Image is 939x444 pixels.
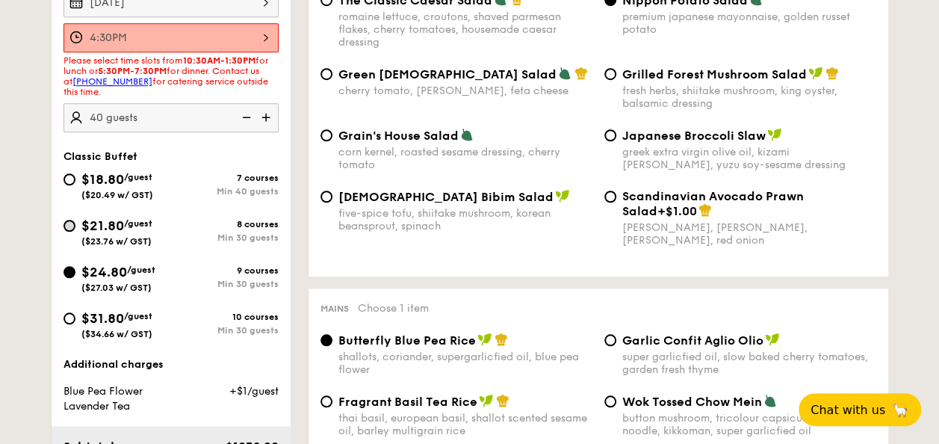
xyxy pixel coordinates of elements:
span: ($34.66 w/ GST) [81,329,152,339]
input: $31.80/guest($34.66 w/ GST)10 coursesMin 30 guests [63,312,75,324]
span: /guest [124,311,152,321]
div: romaine lettuce, croutons, shaved parmesan flakes, cherry tomatoes, housemade caesar dressing [338,10,592,49]
span: $21.80 [81,218,124,234]
span: Grain's House Salad [338,129,459,143]
span: +$1.00 [657,204,697,218]
img: icon-chef-hat.a58ddaea.svg [825,67,839,80]
span: Japanese Broccoli Slaw [622,129,766,143]
div: [PERSON_NAME], [PERSON_NAME], [PERSON_NAME], red onion [622,221,876,247]
input: Number of guests [63,103,279,132]
div: cherry tomato, [PERSON_NAME], feta cheese [338,84,592,97]
img: icon-vegetarian.fe4039eb.svg [763,394,777,407]
span: Chat with us [811,403,885,417]
input: $21.80/guest($23.76 w/ GST)8 coursesMin 30 guests [63,220,75,232]
input: Event time [63,23,279,52]
div: five-spice tofu, shiitake mushroom, korean beansprout, spinach [338,207,592,232]
input: Fragrant Basil Tea Ricethai basil, european basil, shallot scented sesame oil, barley multigrain ... [320,395,332,407]
input: Scandinavian Avocado Prawn Salad+$1.00[PERSON_NAME], [PERSON_NAME], [PERSON_NAME], red onion [604,191,616,203]
span: Choose 1 item [358,302,429,315]
span: Classic Buffet [63,150,137,163]
img: icon-vegetarian.fe4039eb.svg [558,67,571,80]
span: $24.80 [81,264,127,280]
div: 10 courses [171,312,279,322]
div: corn kernel, roasted sesame dressing, cherry tomato [338,146,592,171]
img: icon-add.58712e84.svg [256,103,279,132]
input: [DEMOGRAPHIC_DATA] Bibim Saladfive-spice tofu, shiitake mushroom, korean beansprout, spinach [320,191,332,203]
div: button mushroom, tricolour capsicum, cripsy egg noodle, kikkoman, super garlicfied oil [622,412,876,437]
img: icon-vegan.f8ff3823.svg [808,67,823,80]
span: Garlic Confit Aglio Olio [622,333,763,348]
span: $18.80 [81,171,124,188]
strong: 5:30PM-7:30PM [98,66,167,76]
span: ($20.49 w/ GST) [81,190,153,200]
img: icon-vegan.f8ff3823.svg [767,128,782,141]
div: 9 courses [171,265,279,276]
span: Wok Tossed Chow Mein [622,395,762,409]
span: /guest [124,172,152,182]
img: icon-reduce.1d2dbef1.svg [234,103,256,132]
span: /guest [127,265,155,275]
div: Min 30 guests [171,232,279,243]
span: Scandinavian Avocado Prawn Salad [622,189,804,218]
div: premium japanese mayonnaise, golden russet potato [622,10,876,36]
span: [DEMOGRAPHIC_DATA] Bibim Salad [338,190,554,204]
input: $24.80/guest($27.03 w/ GST)9 coursesMin 30 guests [63,266,75,278]
input: Japanese Broccoli Slawgreek extra virgin olive oil, kizami [PERSON_NAME], yuzu soy-sesame dressing [604,129,616,141]
div: Additional charges [63,357,279,372]
a: [PHONE_NUMBER] [72,76,152,87]
input: Grilled Forest Mushroom Saladfresh herbs, shiitake mushroom, king oyster, balsamic dressing [604,68,616,80]
span: Blue Pea Flower Lavender Tea [63,385,143,413]
img: icon-chef-hat.a58ddaea.svg [496,394,509,407]
span: ($27.03 w/ GST) [81,283,152,293]
span: Butterfly Blue Pea Rice [338,333,476,348]
span: Grilled Forest Mushroom Salad [622,67,807,81]
input: $18.80/guest($20.49 w/ GST)7 coursesMin 40 guests [63,173,75,185]
span: Mains [320,303,349,314]
div: fresh herbs, shiitake mushroom, king oyster, balsamic dressing [622,84,876,110]
div: thai basil, european basil, shallot scented sesame oil, barley multigrain rice [338,412,592,437]
strong: 10:30AM-1:30PM [183,55,255,66]
div: greek extra virgin olive oil, kizami [PERSON_NAME], yuzu soy-sesame dressing [622,146,876,171]
img: icon-vegan.f8ff3823.svg [765,333,780,346]
img: icon-chef-hat.a58ddaea.svg [495,333,508,346]
img: icon-vegetarian.fe4039eb.svg [460,128,474,141]
img: icon-chef-hat.a58ddaea.svg [698,203,712,217]
input: Wok Tossed Chow Meinbutton mushroom, tricolour capsicum, cripsy egg noodle, kikkoman, super garli... [604,395,616,407]
div: Min 30 guests [171,325,279,336]
span: /guest [124,218,152,229]
span: ($23.76 w/ GST) [81,236,152,247]
button: Chat with us🦙 [799,393,921,426]
div: Min 40 guests [171,186,279,197]
span: $31.80 [81,310,124,327]
span: 🦙 [891,401,909,419]
span: +$1/guest [229,385,278,398]
input: Garlic Confit Aglio Oliosuper garlicfied oil, slow baked cherry tomatoes, garden fresh thyme [604,334,616,346]
input: Green [DEMOGRAPHIC_DATA] Saladcherry tomato, [PERSON_NAME], feta cheese [320,68,332,80]
img: icon-chef-hat.a58ddaea.svg [574,67,588,80]
div: 7 courses [171,173,279,183]
div: super garlicfied oil, slow baked cherry tomatoes, garden fresh thyme [622,351,876,376]
span: Please select time slots from for lunch or for dinner. Contact us at for catering service outside... [63,55,268,97]
span: Green [DEMOGRAPHIC_DATA] Salad [338,67,557,81]
input: Butterfly Blue Pea Riceshallots, coriander, supergarlicfied oil, blue pea flower [320,334,332,346]
div: shallots, coriander, supergarlicfied oil, blue pea flower [338,351,592,376]
input: Grain's House Saladcorn kernel, roasted sesame dressing, cherry tomato [320,129,332,141]
img: icon-vegan.f8ff3823.svg [477,333,492,346]
div: Min 30 guests [171,279,279,289]
span: Fragrant Basil Tea Rice [338,395,477,409]
img: icon-vegan.f8ff3823.svg [479,394,494,407]
img: icon-vegan.f8ff3823.svg [555,189,570,203]
div: 8 courses [171,219,279,229]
